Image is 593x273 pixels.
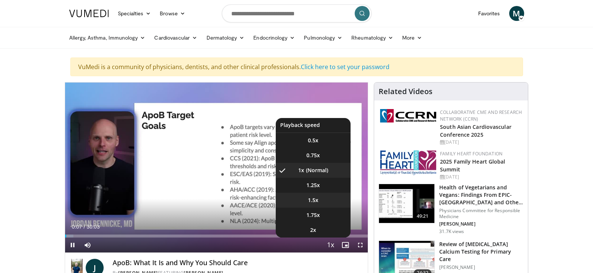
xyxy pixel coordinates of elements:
span: 0.75x [306,152,320,159]
a: Favorites [474,6,505,21]
h3: Health of Vegetarians and Vegans: Findings From EPIC-[GEOGRAPHIC_DATA] and Othe… [439,184,523,206]
div: VuMedi is a community of physicians, dentists, and other clinical professionals. [70,58,523,76]
a: Rheumatology [347,30,398,45]
h3: Review of [MEDICAL_DATA] Calcium Testing for Primary Care [439,241,523,263]
img: a04ee3ba-8487-4636-b0fb-5e8d268f3737.png.150x105_q85_autocrop_double_scale_upscale_version-0.2.png [380,109,436,122]
div: [DATE] [440,139,522,146]
span: 1.5x [308,196,318,204]
a: Family Heart Foundation [440,151,502,157]
p: [PERSON_NAME] [439,264,523,270]
h4: Related Videos [379,87,432,96]
img: VuMedi Logo [69,10,109,17]
span: 30:03 [86,224,100,230]
a: Specialties [113,6,156,21]
a: Click here to set your password [301,63,389,71]
div: [DATE] [440,174,522,180]
button: Enable picture-in-picture mode [338,238,353,252]
p: 31.7K views [439,229,464,235]
span: 0:07 [72,224,82,230]
a: South Asian Cardiovascular Conference 2025 [440,123,511,138]
a: Pulmonology [299,30,347,45]
video-js: Video Player [65,83,368,253]
h4: ApoB: What It Is and Why You Should Care [113,259,362,267]
button: Mute [80,238,95,252]
a: Cardiovascular [150,30,202,45]
a: Allergy, Asthma, Immunology [65,30,150,45]
a: 49:21 Health of Vegetarians and Vegans: Findings From EPIC-[GEOGRAPHIC_DATA] and Othe… Physicians... [379,184,523,235]
span: 49:21 [414,212,432,220]
a: M [509,6,524,21]
span: 1x [298,167,304,174]
span: 1.75x [306,211,320,219]
span: 2x [310,226,316,234]
button: Playback Rate [323,238,338,252]
p: [PERSON_NAME] [439,221,523,227]
a: Browse [155,6,190,21]
img: 606f2b51-b844-428b-aa21-8c0c72d5a896.150x105_q85_crop-smart_upscale.jpg [379,184,434,223]
input: Search topics, interventions [222,4,372,22]
span: 1.25x [306,182,320,189]
a: 2025 Family Heart Global Summit [440,158,505,173]
div: Progress Bar [65,235,368,238]
a: Endocrinology [249,30,299,45]
p: Physicians Committee for Responsible Medicine [439,208,523,220]
button: Fullscreen [353,238,368,252]
button: Pause [65,238,80,252]
a: More [398,30,427,45]
a: Dermatology [202,30,249,45]
span: 0.5x [308,137,318,144]
a: Collaborative CME and Research Network (CCRN) [440,109,522,122]
img: 96363db5-6b1b-407f-974b-715268b29f70.jpeg.150x105_q85_autocrop_double_scale_upscale_version-0.2.jpg [380,151,436,175]
span: / [84,224,85,230]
